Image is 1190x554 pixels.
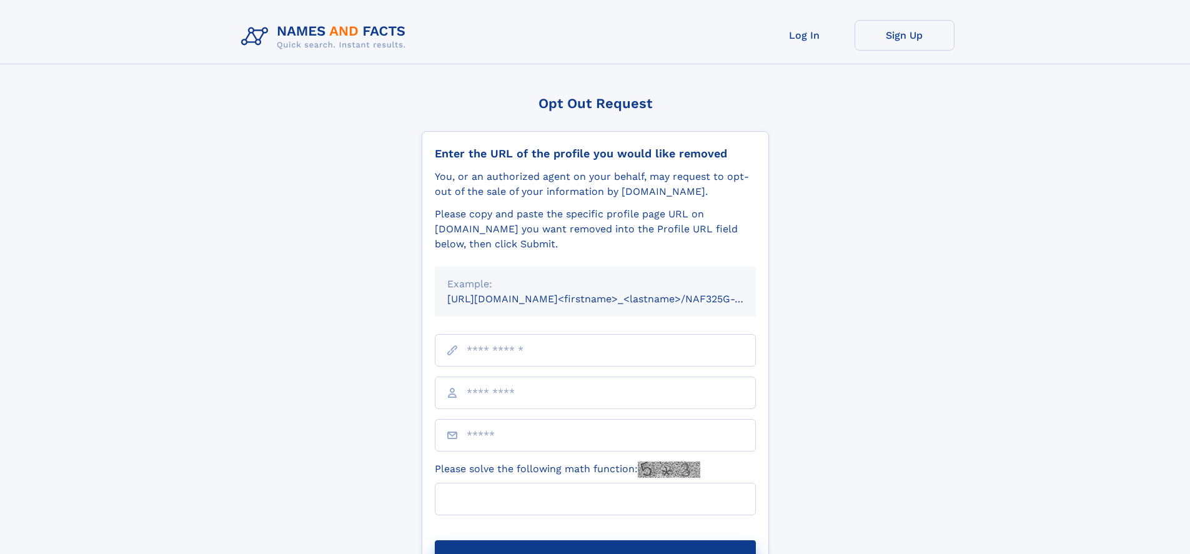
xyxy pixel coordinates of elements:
[755,20,855,51] a: Log In
[422,96,769,111] div: Opt Out Request
[435,462,700,478] label: Please solve the following math function:
[435,147,756,161] div: Enter the URL of the profile you would like removed
[236,20,416,54] img: Logo Names and Facts
[447,293,780,305] small: [URL][DOMAIN_NAME]<firstname>_<lastname>/NAF325G-xxxxxxxx
[855,20,954,51] a: Sign Up
[447,277,743,292] div: Example:
[435,207,756,252] div: Please copy and paste the specific profile page URL on [DOMAIN_NAME] you want removed into the Pr...
[435,169,756,199] div: You, or an authorized agent on your behalf, may request to opt-out of the sale of your informatio...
